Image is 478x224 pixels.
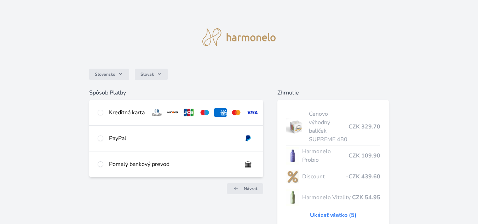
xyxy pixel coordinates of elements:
span: Harmonelo Vitality [302,193,352,202]
span: CZK 329.70 [349,122,380,131]
img: CLEAN_VITALITY_se_stinem_x-lo.jpg [286,189,299,206]
h6: Zhrnutie [277,88,389,97]
h6: Spôsob Platby [89,88,263,97]
span: Slovensko [95,71,115,77]
img: bankTransfer_IBAN.svg [242,160,255,168]
a: Návrat [227,183,263,194]
span: Návrat [244,186,258,191]
img: supreme.jpg [286,118,306,136]
img: discover.svg [166,108,179,117]
img: jcb.svg [182,108,195,117]
img: CLEAN_PROBIO_se_stinem_x-lo.jpg [286,147,299,165]
img: mc.svg [230,108,243,117]
img: logo.svg [202,28,276,46]
button: Slovensko [89,69,129,80]
div: Kreditná karta [109,108,145,117]
img: paypal.svg [242,134,255,143]
span: CZK 109.90 [349,151,380,160]
span: Harmonelo Probio [302,147,349,164]
img: visa.svg [246,108,259,117]
span: Cenovo výhodný balíček SUPREME 480 [309,110,349,144]
img: diners.svg [150,108,163,117]
div: PayPal [109,134,236,143]
a: Ukázať všetko (5) [310,211,357,219]
img: maestro.svg [198,108,211,117]
div: Pomalý bankový prevod [109,160,236,168]
span: Discount [302,172,346,181]
button: Slovak [135,69,168,80]
span: CZK 54.95 [352,193,380,202]
span: -CZK 439.60 [346,172,380,181]
img: amex.svg [214,108,227,117]
img: discount-lo.png [286,168,299,185]
span: Slovak [140,71,154,77]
